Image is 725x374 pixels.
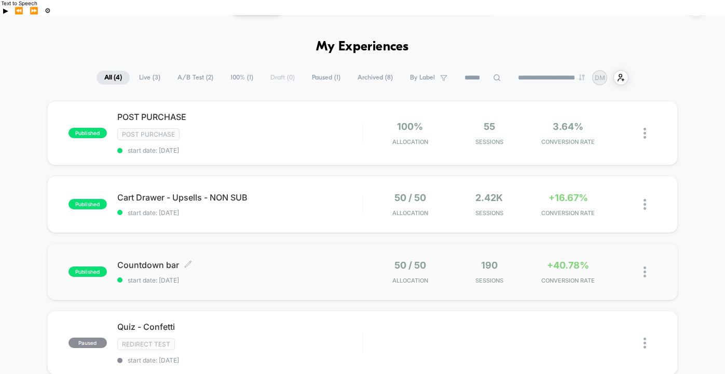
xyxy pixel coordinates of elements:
[481,260,498,271] span: 190
[453,138,526,145] span: Sessions
[394,260,426,271] span: 50 / 50
[117,192,362,203] span: Cart Drawer - Upsells - NON SUB
[117,112,362,122] span: POST PURCHASE
[453,209,526,217] span: Sessions
[42,6,54,15] button: Settings
[392,277,428,284] span: Allocation
[11,6,26,15] button: Previous
[117,322,362,332] span: Quiz - Confetti
[69,199,107,209] span: published
[117,356,362,364] span: start date: [DATE]
[475,192,503,203] span: 2.42k
[553,121,583,132] span: 3.64%
[644,338,646,349] img: close
[644,199,646,210] img: close
[117,209,362,217] span: start date: [DATE]
[223,71,261,85] span: 100% ( 1 )
[410,74,435,82] span: By Label
[316,39,409,55] h1: My Experiences
[644,128,646,139] img: close
[117,146,362,154] span: start date: [DATE]
[69,338,107,348] span: paused
[26,6,42,15] button: Forward
[97,71,130,85] span: All ( 4 )
[397,121,423,132] span: 100%
[117,338,175,350] span: Redirect Test
[531,138,605,145] span: CONVERSION RATE
[170,71,221,85] span: A/B Test ( 2 )
[392,138,428,145] span: Allocation
[453,277,526,284] span: Sessions
[392,209,428,217] span: Allocation
[394,192,426,203] span: 50 / 50
[644,266,646,277] img: close
[531,277,605,284] span: CONVERSION RATE
[484,121,495,132] span: 55
[579,74,585,81] img: end
[595,74,605,82] p: DM
[350,71,401,85] span: Archived ( 8 )
[304,71,348,85] span: Paused ( 1 )
[117,128,180,140] span: Post Purchase
[69,266,107,277] span: published
[547,260,589,271] span: +40.78%
[549,192,588,203] span: +16.67%
[69,128,107,138] span: published
[131,71,168,85] span: Live ( 3 )
[117,260,362,270] span: Countdown bar
[117,276,362,284] span: start date: [DATE]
